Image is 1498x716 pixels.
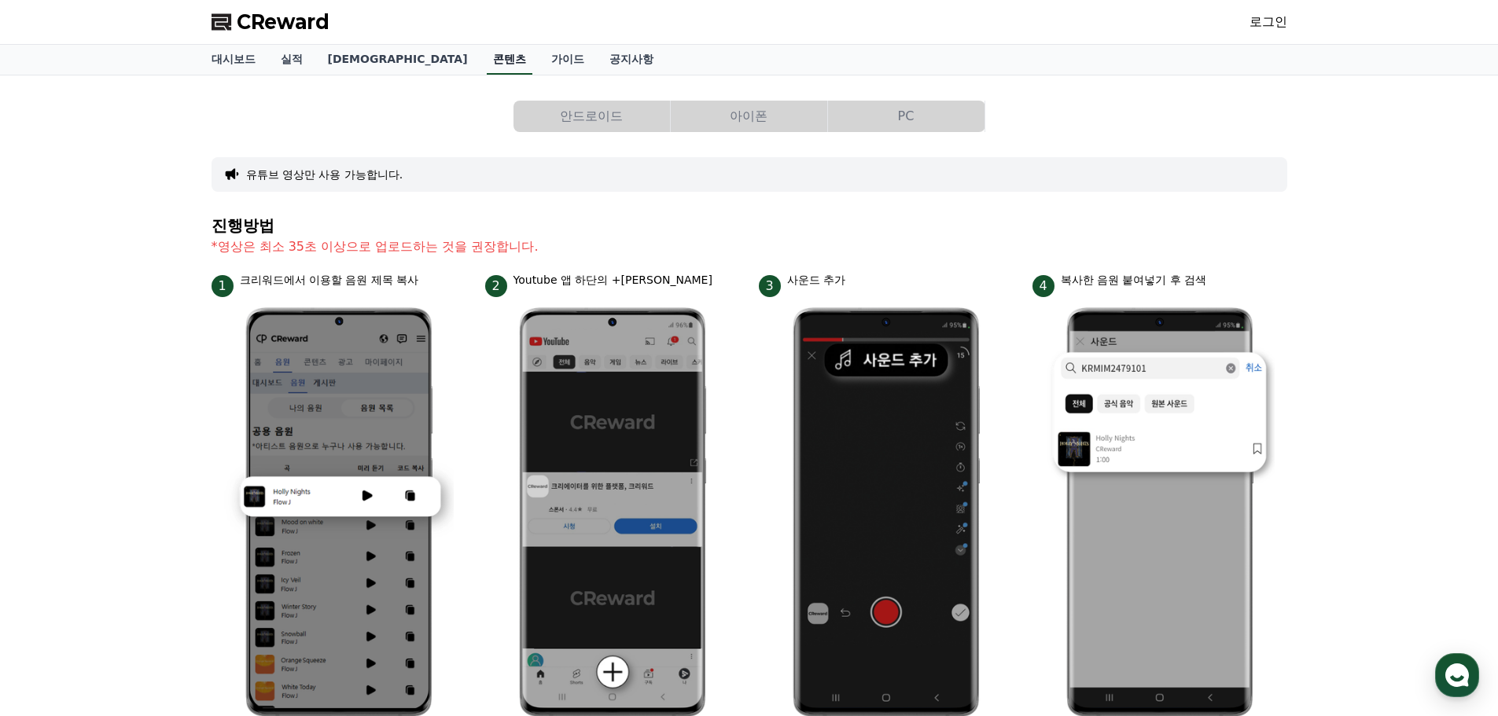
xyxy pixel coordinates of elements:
a: CReward [212,9,329,35]
a: 안드로이드 [513,101,671,132]
button: 아이폰 [671,101,827,132]
a: 아이폰 [671,101,828,132]
a: 실적 [268,45,315,75]
a: 홈 [5,498,104,538]
button: 안드로이드 [513,101,670,132]
a: 공지사항 [597,45,666,75]
a: 설정 [203,498,302,538]
p: 크리워드에서 이용할 음원 제목 복사 [240,272,419,288]
p: 사운드 추가 [787,272,845,288]
span: 3 [759,275,781,297]
a: 콘텐츠 [487,45,532,75]
button: PC [828,101,985,132]
p: *영상은 최소 35초 이상으로 업로드하는 것을 권장합니다. [212,237,1287,256]
a: 로그인 [1250,13,1287,31]
span: 1 [212,275,234,297]
span: 대화 [144,523,163,535]
span: CReward [237,9,329,35]
span: 2 [485,275,507,297]
button: 유튜브 영상만 사용 가능합니다. [246,167,403,182]
a: 대시보드 [199,45,268,75]
span: 홈 [50,522,59,534]
a: 대화 [104,498,203,538]
a: [DEMOGRAPHIC_DATA] [315,45,480,75]
a: 가이드 [539,45,597,75]
p: Youtube 앱 하단의 +[PERSON_NAME] [513,272,712,288]
span: 설정 [243,522,262,534]
span: 4 [1032,275,1054,297]
p: 복사한 음원 붙여넣기 후 검색 [1061,272,1207,288]
h4: 진행방법 [212,217,1287,234]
